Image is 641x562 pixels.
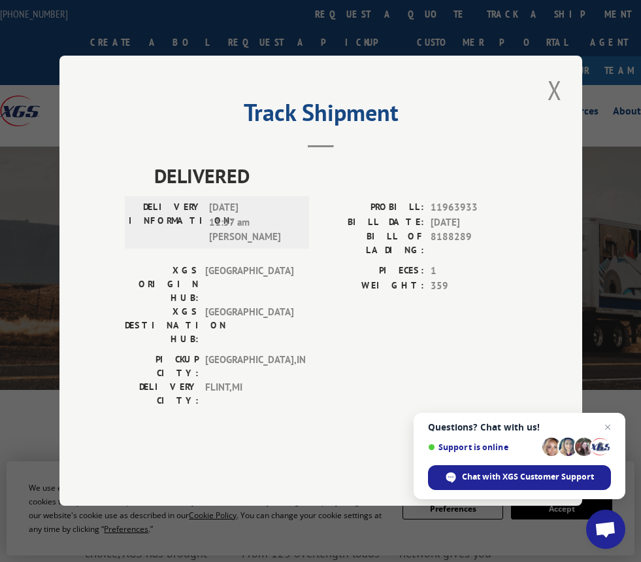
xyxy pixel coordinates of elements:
[205,306,293,347] span: [GEOGRAPHIC_DATA]
[125,353,199,381] label: PICKUP CITY:
[428,422,611,432] span: Questions? Chat with us!
[125,264,199,306] label: XGS ORIGIN HUB:
[321,279,424,294] label: WEIGHT:
[431,279,517,294] span: 359
[321,230,424,258] label: BILL OF LADING:
[125,103,517,128] h2: Track Shipment
[428,442,538,452] span: Support is online
[205,353,293,381] span: [GEOGRAPHIC_DATA] , IN
[431,230,517,258] span: 8188289
[205,381,293,408] span: FLINT , MI
[428,465,611,490] span: Chat with XGS Customer Support
[431,264,517,279] span: 1
[209,201,297,245] span: [DATE] 11:57 am [PERSON_NAME]
[154,162,517,191] span: DELIVERED
[125,381,199,408] label: DELIVERY CITY:
[544,72,566,108] button: Close modal
[205,264,293,306] span: [GEOGRAPHIC_DATA]
[431,201,517,216] span: 11963933
[125,306,199,347] label: XGS DESTINATION HUB:
[431,215,517,230] span: [DATE]
[321,201,424,216] label: PROBILL:
[462,471,594,483] span: Chat with XGS Customer Support
[321,264,424,279] label: PIECES:
[586,510,625,549] a: Open chat
[129,201,203,245] label: DELIVERY INFORMATION:
[321,215,424,230] label: BILL DATE:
